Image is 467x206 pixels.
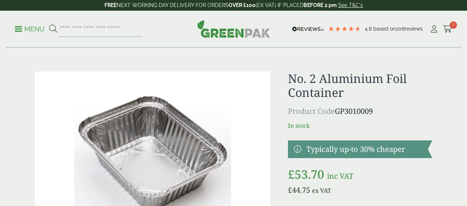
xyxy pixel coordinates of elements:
span: £ [288,185,292,195]
i: Cart [443,25,452,33]
span: inc VAT [327,171,353,181]
i: My Account [429,25,439,33]
span: Based on [373,26,396,32]
h1: No. 2 Aluminium Foil Container [288,71,432,100]
div: 4.79 Stars [328,25,361,32]
img: REVIEWS.io [292,27,324,32]
p: GP3010009 [288,106,432,117]
span: 0 [450,21,457,29]
span: reviews [405,26,423,32]
a: Menu [15,25,45,32]
p: In stock [288,121,432,130]
img: GreenPak Supplies [197,20,270,38]
strong: OVER £100 [229,2,255,8]
a: 0 [443,24,452,35]
span: 206 [396,26,405,32]
bdi: 53.70 [288,166,324,182]
span: Product Code [288,106,335,116]
bdi: 44.75 [288,185,310,195]
span: £ [288,166,295,182]
strong: FREE [104,2,117,8]
a: See T&C's [338,2,363,8]
span: ex VAT [312,186,331,195]
p: Menu [15,25,45,34]
span: 4.8 [365,26,373,32]
strong: BEFORE 2 pm [303,2,337,8]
